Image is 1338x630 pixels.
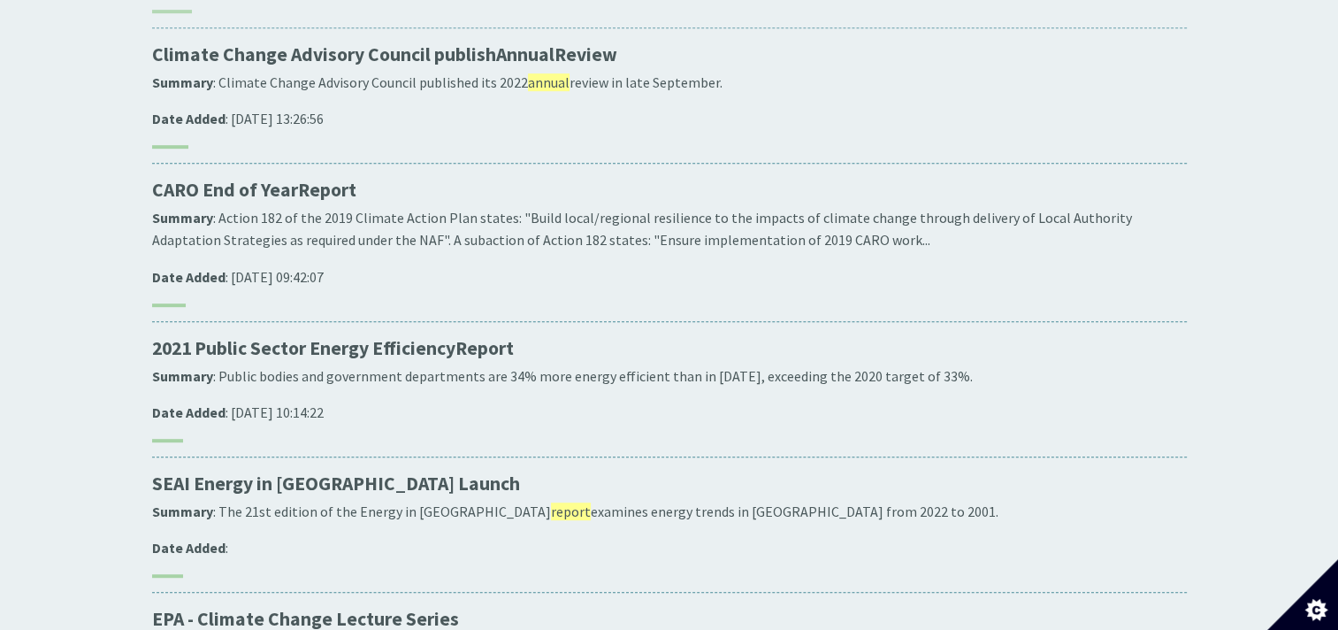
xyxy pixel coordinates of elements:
strong: Summary [152,209,213,227]
p: SEAI Energy in [GEOGRAPHIC_DATA] Launch [152,472,1187,496]
p: Climate Change Advisory Council publish Review [152,42,1187,67]
strong: Date Added [152,403,226,421]
p: : The 21st edition of the Energy in [GEOGRAPHIC_DATA] examines energy trends in [GEOGRAPHIC_DATA]... [152,501,1187,524]
span: annual [528,73,570,91]
a: SEAI Energy in [GEOGRAPHIC_DATA] Launch Summary: The 21st edition of the Energy in [GEOGRAPHIC_DA... [152,472,1187,578]
strong: Summary [152,73,213,91]
span: Annual [496,42,554,66]
strong: Date Added [152,539,226,557]
p: 2021 Public Sector Energy Efficiency [152,336,1187,361]
p: : [DATE] 13:26:56 [152,108,1187,131]
strong: Date Added [152,110,226,127]
p: : Action 182 of the 2019 Climate Action Plan states: "Build local/regional resilience to the impa... [152,207,1187,252]
strong: Summary [152,503,213,520]
span: Report [455,336,514,360]
button: Set cookie preferences [1267,559,1338,630]
p: : Climate Change Advisory Council published its 2022 review in late September. [152,72,1187,95]
p: : [DATE] 10:14:22 [152,402,1187,425]
span: report [551,503,591,520]
strong: Date Added [152,268,226,286]
p: : Public bodies and government departments are 34% more energy efficient than in [DATE], exceedin... [152,365,1187,388]
span: Report [298,178,356,202]
p: CARO End of Year [152,178,1187,203]
a: Climate Change Advisory Council publishAnnualReview Summary: Climate Change Advisory Council publ... [152,42,1187,149]
a: CARO End of YearReport Summary: Action 182 of the 2019 Climate Action Plan states: "Build local/r... [152,178,1187,307]
strong: Summary [152,367,213,385]
p: : [DATE] 09:42:07 [152,266,1187,289]
a: 2021 Public Sector Energy EfficiencyReport Summary: Public bodies and government departments are ... [152,336,1187,442]
p: : [152,537,1187,560]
